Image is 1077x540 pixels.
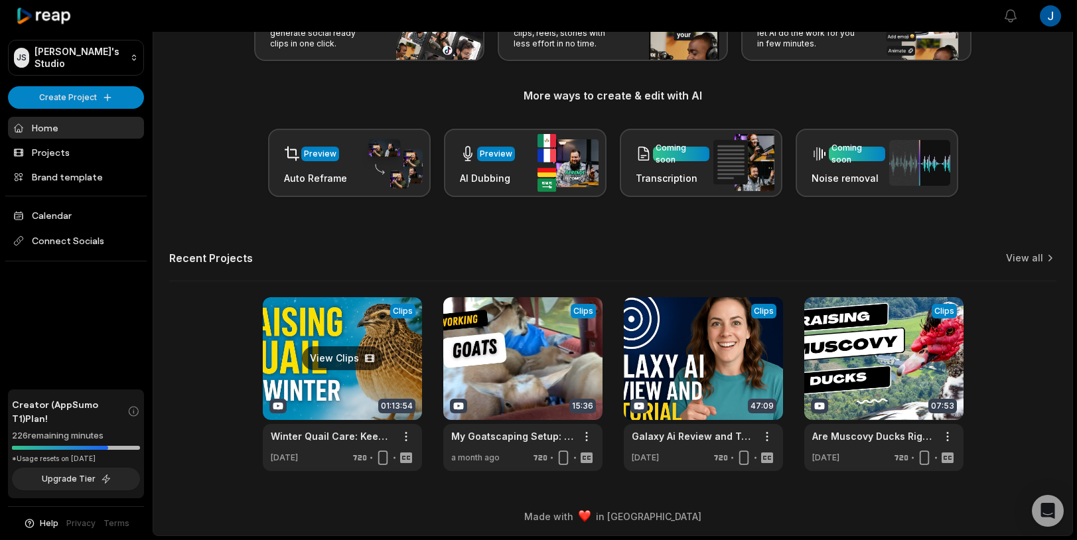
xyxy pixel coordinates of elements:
a: Brand template [8,166,144,188]
div: JS [14,48,29,68]
p: [PERSON_NAME]'s Studio [35,46,125,70]
div: *Usage resets on [DATE] [12,454,140,464]
div: Made with in [GEOGRAPHIC_DATA] [165,509,1060,523]
h3: More ways to create & edit with AI [169,88,1056,103]
a: Galaxy Ai Review and Tutorial [632,429,754,443]
a: Home [8,117,144,139]
a: Terms [104,517,129,529]
div: Coming soon [656,142,707,166]
h2: Recent Projects [169,251,253,265]
a: Projects [8,141,144,163]
a: View all [1006,251,1043,265]
div: 226 remaining minutes [12,429,140,442]
h3: Transcription [636,171,709,185]
div: Coming soon [831,142,883,166]
span: Creator (AppSumo T1) Plan! [12,397,127,425]
img: ai_dubbing.png [538,134,599,192]
div: Preview [304,148,336,160]
p: Forget hours of editing, let AI do the work for you in few minutes. [757,17,860,49]
img: noise_removal.png [889,140,950,186]
button: Help [23,517,58,529]
p: From long videos generate social ready clips in one click. [270,17,373,49]
h3: Noise removal [812,171,885,185]
img: transcription.png [713,134,774,191]
div: Preview [480,148,512,160]
img: heart emoji [579,510,591,522]
a: Calendar [8,204,144,226]
a: My Goatscaping Setup: How My Goats Work For Me [451,429,573,443]
img: auto_reframe.png [362,137,423,189]
h3: AI Dubbing [460,171,515,185]
a: Privacy [66,517,96,529]
a: Are Muscovy Ducks Right for Your Homestead? [812,429,934,443]
h3: Auto Reframe [284,171,347,185]
div: Open Intercom Messenger [1032,495,1064,527]
p: Add captions to your clips, reels, stories with less effort in no time. [514,17,616,49]
span: Connect Socials [8,229,144,253]
span: Help [40,517,58,529]
button: Create Project [8,86,144,109]
a: Winter Quail Care: Keep Your Flock Healthy all Winter [271,429,393,443]
button: Upgrade Tier [12,468,140,490]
